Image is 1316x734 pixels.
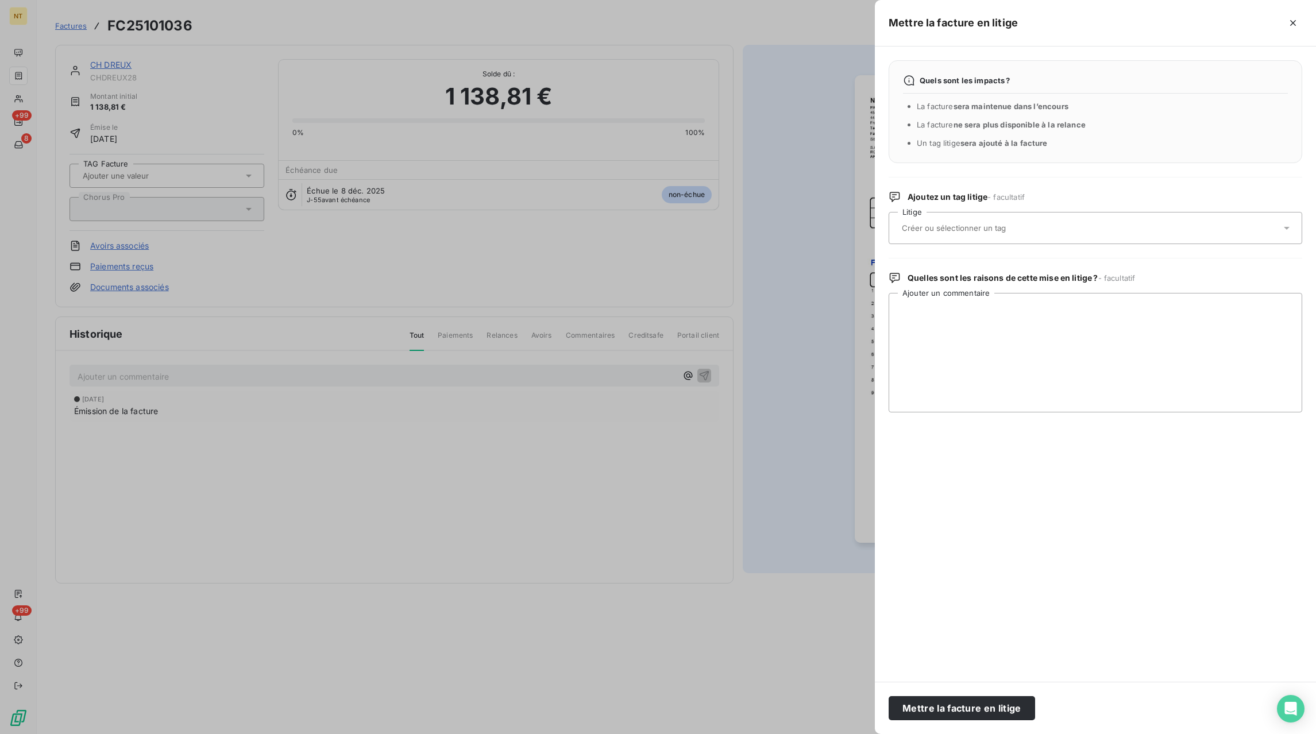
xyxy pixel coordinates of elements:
[987,192,1025,202] span: - facultatif
[917,120,1086,129] span: La facture
[1277,695,1305,723] div: Open Intercom Messenger
[954,120,1086,129] span: ne sera plus disponible à la relance
[917,138,1048,148] span: Un tag litige
[960,138,1048,148] span: sera ajouté à la facture
[920,76,1010,85] span: Quels sont les impacts ?
[917,102,1068,111] span: La facture
[908,191,1025,203] span: Ajoutez un tag litige
[889,696,1035,720] button: Mettre la facture en litige
[901,223,1068,233] input: Créer ou sélectionner un tag
[889,15,1018,31] h5: Mettre la facture en litige
[908,272,1135,284] span: Quelles sont les raisons de cette mise en litige ?
[954,102,1068,111] span: sera maintenue dans l’encours
[1098,273,1136,283] span: - facultatif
